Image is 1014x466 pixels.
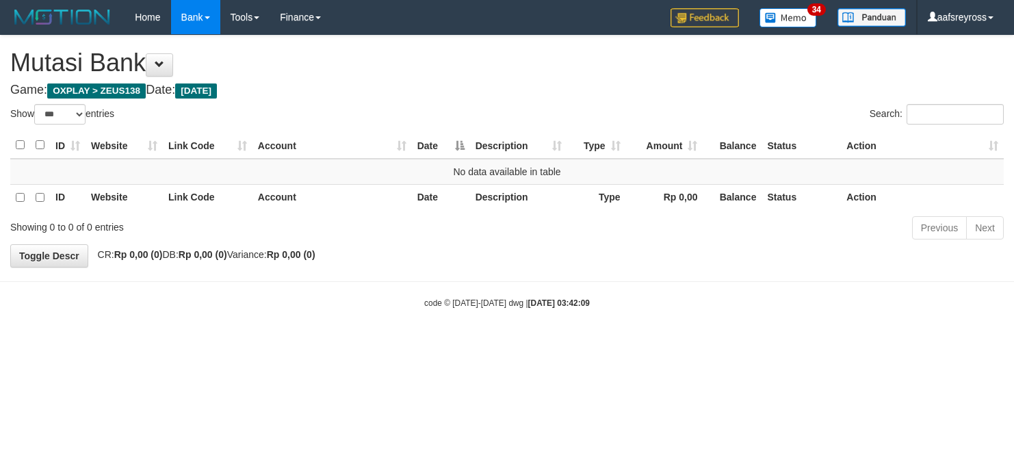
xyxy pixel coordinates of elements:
th: Status [762,184,841,211]
strong: [DATE] 03:42:09 [528,298,590,308]
div: Showing 0 to 0 of 0 entries [10,215,413,234]
th: Date [412,184,470,211]
th: Status [762,132,841,159]
th: Link Code: activate to sort column ascending [163,132,252,159]
th: Description [470,184,567,211]
th: Link Code [163,184,252,211]
th: Action [841,184,1004,211]
th: Website: activate to sort column ascending [86,132,163,159]
th: Account: activate to sort column ascending [252,132,412,159]
strong: Rp 0,00 (0) [179,249,227,260]
th: Type: activate to sort column ascending [567,132,626,159]
label: Search: [870,104,1004,125]
th: Website [86,184,163,211]
td: No data available in table [10,159,1004,185]
th: Type [567,184,626,211]
span: 34 [807,3,826,16]
th: Account [252,184,412,211]
img: MOTION_logo.png [10,7,114,27]
span: CR: DB: Variance: [91,249,315,260]
strong: Rp 0,00 (0) [267,249,315,260]
a: Next [966,216,1004,240]
a: Previous [912,216,967,240]
h1: Mutasi Bank [10,49,1004,77]
th: ID: activate to sort column ascending [50,132,86,159]
th: Date: activate to sort column descending [412,132,470,159]
th: Balance [703,184,762,211]
th: ID [50,184,86,211]
th: Action: activate to sort column ascending [841,132,1004,159]
label: Show entries [10,104,114,125]
th: Balance [703,132,762,159]
strong: Rp 0,00 (0) [114,249,163,260]
img: Button%20Memo.svg [759,8,817,27]
small: code © [DATE]-[DATE] dwg | [424,298,590,308]
img: Feedback.jpg [671,8,739,27]
th: Description: activate to sort column ascending [470,132,567,159]
img: panduan.png [837,8,906,27]
input: Search: [907,104,1004,125]
a: Toggle Descr [10,244,88,268]
span: [DATE] [175,83,217,99]
h4: Game: Date: [10,83,1004,97]
th: Amount: activate to sort column ascending [626,132,703,159]
select: Showentries [34,104,86,125]
span: OXPLAY > ZEUS138 [47,83,146,99]
th: Rp 0,00 [626,184,703,211]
